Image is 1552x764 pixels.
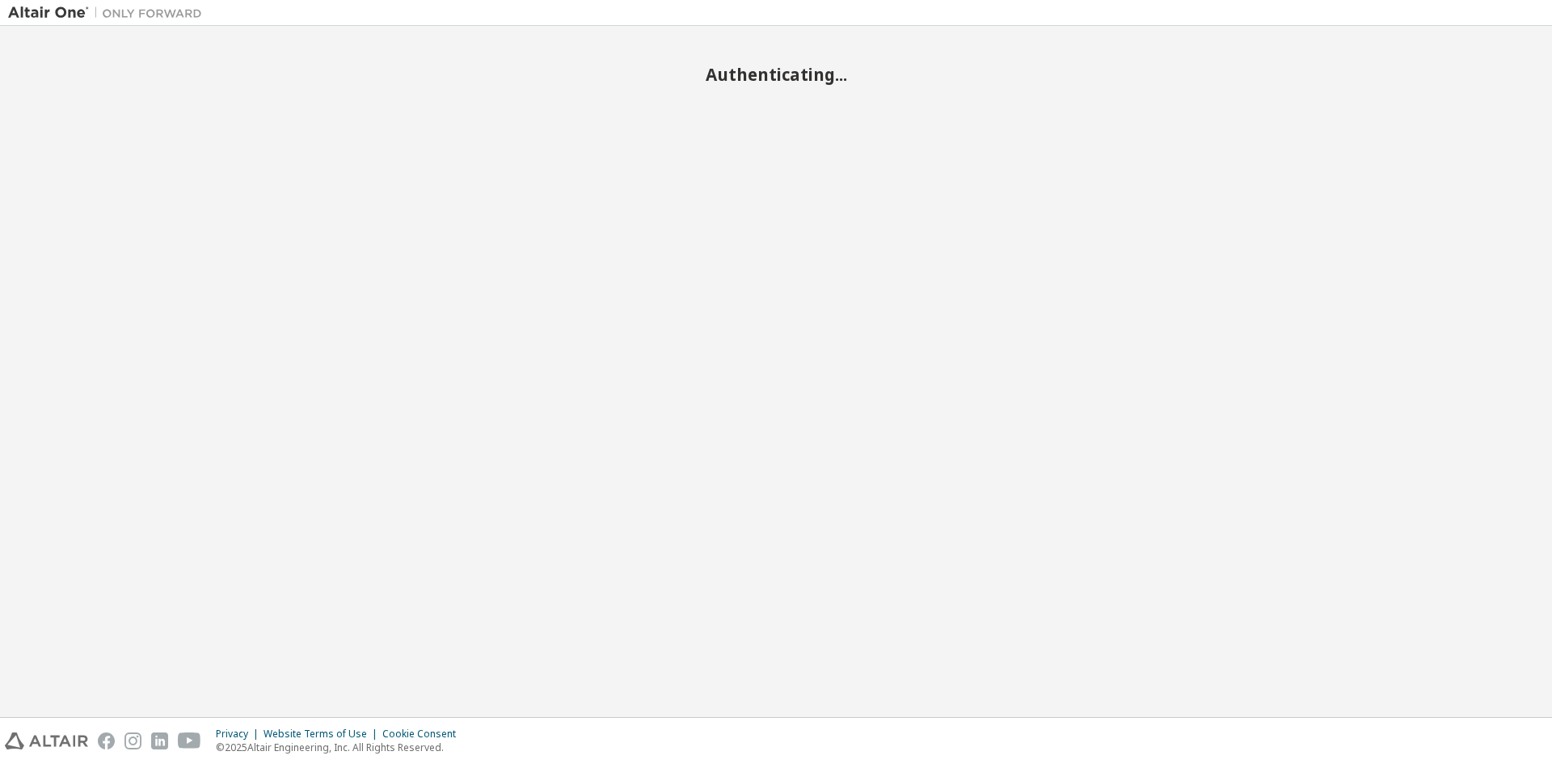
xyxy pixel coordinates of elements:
[216,741,466,754] p: © 2025 Altair Engineering, Inc. All Rights Reserved.
[178,732,201,749] img: youtube.svg
[8,5,210,21] img: Altair One
[98,732,115,749] img: facebook.svg
[151,732,168,749] img: linkedin.svg
[216,728,264,741] div: Privacy
[382,728,466,741] div: Cookie Consent
[5,732,88,749] img: altair_logo.svg
[264,728,382,741] div: Website Terms of Use
[8,64,1544,85] h2: Authenticating...
[124,732,141,749] img: instagram.svg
